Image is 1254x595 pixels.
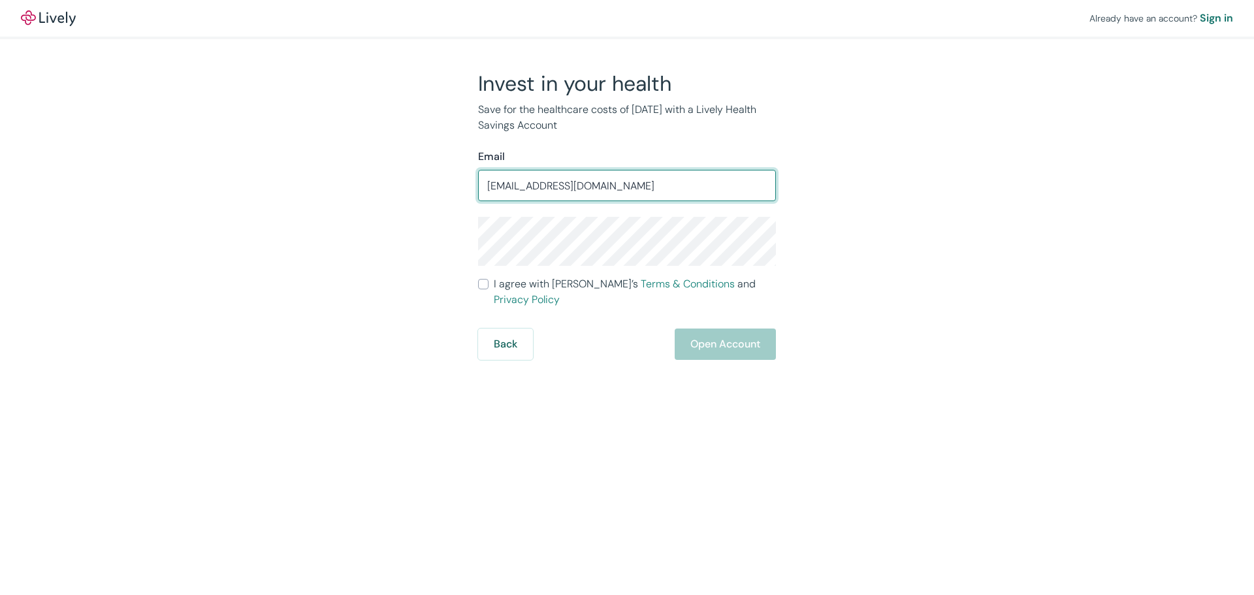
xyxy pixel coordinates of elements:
img: Lively [21,10,76,26]
p: Save for the healthcare costs of [DATE] with a Lively Health Savings Account [478,102,776,133]
h2: Invest in your health [478,71,776,97]
div: Already have an account? [1089,10,1233,26]
span: I agree with [PERSON_NAME]’s and [494,276,776,308]
label: Email [478,149,505,165]
a: LivelyLively [21,10,76,26]
a: Privacy Policy [494,293,560,306]
a: Sign in [1200,10,1233,26]
a: Terms & Conditions [641,277,735,291]
button: Back [478,329,533,360]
